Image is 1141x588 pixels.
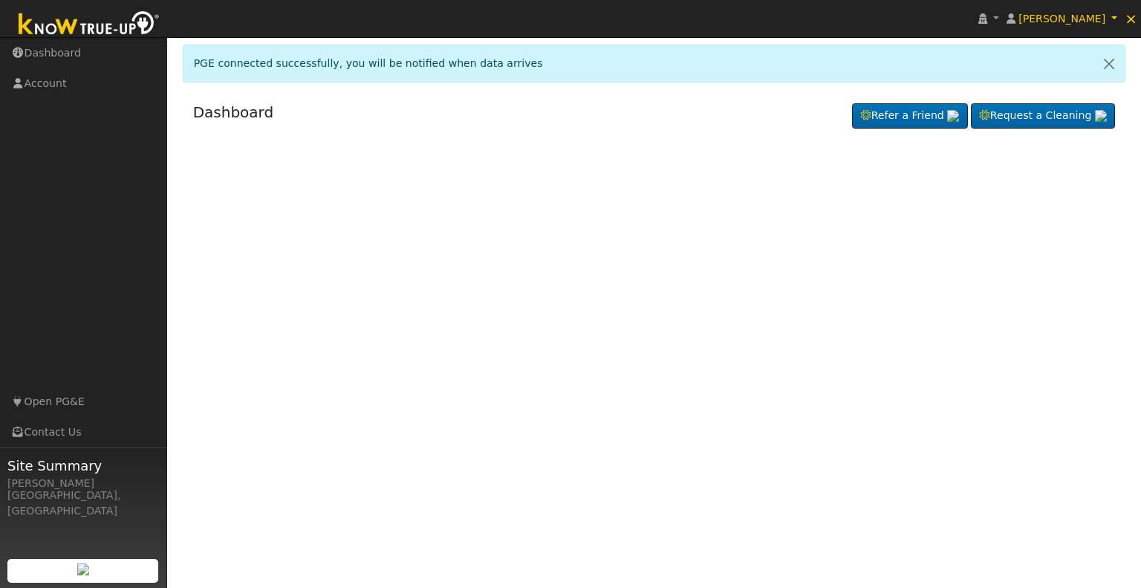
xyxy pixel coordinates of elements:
span: Site Summary [7,456,159,476]
img: retrieve [1095,110,1107,122]
span: [PERSON_NAME] [1018,13,1105,25]
div: [PERSON_NAME] [7,476,159,491]
img: Know True-Up [11,8,167,42]
a: Dashboard [193,103,274,121]
span: × [1125,10,1137,28]
img: retrieve [77,563,89,575]
a: Close [1093,45,1125,82]
div: [GEOGRAPHIC_DATA], [GEOGRAPHIC_DATA] [7,488,159,519]
a: Request a Cleaning [971,103,1115,129]
a: Refer a Friend [852,103,968,129]
img: retrieve [947,110,959,122]
div: PGE connected successfully, you will be notified when data arrives [183,45,1126,83]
